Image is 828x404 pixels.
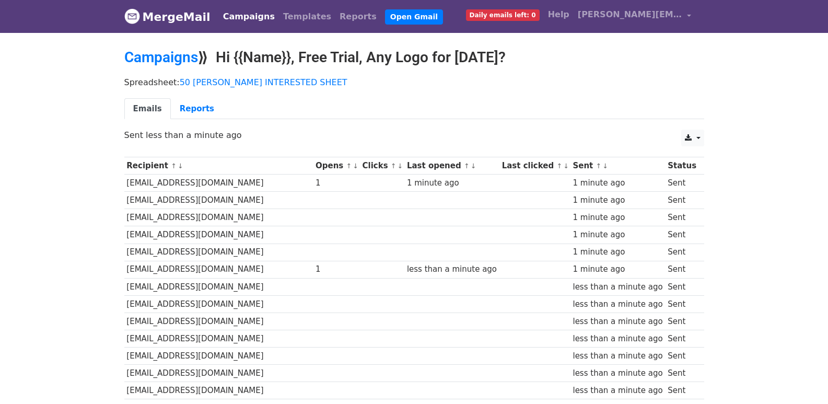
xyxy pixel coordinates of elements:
[124,295,313,313] td: [EMAIL_ADDRESS][DOMAIN_NAME]
[573,333,662,345] div: less than a minute ago
[573,385,662,397] div: less than a minute ago
[665,192,698,209] td: Sent
[124,330,313,348] td: [EMAIL_ADDRESS][DOMAIN_NAME]
[466,9,540,21] span: Daily emails left: 0
[124,348,313,365] td: [EMAIL_ADDRESS][DOMAIN_NAME]
[556,162,562,170] a: ↑
[563,162,569,170] a: ↓
[573,229,662,241] div: 1 minute ago
[385,9,443,25] a: Open Gmail
[665,261,698,278] td: Sent
[665,175,698,192] td: Sent
[316,177,357,189] div: 1
[353,162,358,170] a: ↓
[665,295,698,313] td: Sent
[573,263,662,275] div: 1 minute ago
[573,316,662,328] div: less than a minute ago
[316,263,357,275] div: 1
[124,8,140,24] img: MergeMail logo
[124,313,313,330] td: [EMAIL_ADDRESS][DOMAIN_NAME]
[464,162,470,170] a: ↑
[573,177,662,189] div: 1 minute ago
[124,157,313,175] th: Recipient
[665,382,698,399] td: Sent
[279,6,335,27] a: Templates
[665,365,698,382] td: Sent
[573,194,662,206] div: 1 minute ago
[665,330,698,348] td: Sent
[471,162,476,170] a: ↓
[124,209,313,226] td: [EMAIL_ADDRESS][DOMAIN_NAME]
[407,177,497,189] div: 1 minute ago
[124,226,313,244] td: [EMAIL_ADDRESS][DOMAIN_NAME]
[407,263,497,275] div: less than a minute ago
[124,192,313,209] td: [EMAIL_ADDRESS][DOMAIN_NAME]
[360,157,404,175] th: Clicks
[171,162,177,170] a: ↑
[665,244,698,261] td: Sent
[602,162,608,170] a: ↓
[391,162,396,170] a: ↑
[124,278,313,295] td: [EMAIL_ADDRESS][DOMAIN_NAME]
[335,6,381,27] a: Reports
[573,367,662,379] div: less than a minute ago
[124,49,198,66] a: Campaigns
[665,157,698,175] th: Status
[171,98,223,120] a: Reports
[124,130,704,141] p: Sent less than a minute ago
[124,6,211,28] a: MergeMail
[180,77,347,87] a: 50 [PERSON_NAME] INTERESTED SHEET
[665,226,698,244] td: Sent
[499,157,570,175] th: Last clicked
[462,4,544,25] a: Daily emails left: 0
[404,157,499,175] th: Last opened
[219,6,279,27] a: Campaigns
[573,212,662,224] div: 1 minute ago
[124,175,313,192] td: [EMAIL_ADDRESS][DOMAIN_NAME]
[124,365,313,382] td: [EMAIL_ADDRESS][DOMAIN_NAME]
[573,281,662,293] div: less than a minute ago
[573,298,662,310] div: less than a minute ago
[573,350,662,362] div: less than a minute ago
[665,278,698,295] td: Sent
[124,49,704,66] h2: ⟫ Hi {{Name}}, Free Trial, Any Logo for [DATE]?
[596,162,602,170] a: ↑
[313,157,360,175] th: Opens
[124,77,704,88] p: Spreadsheet:
[124,98,171,120] a: Emails
[544,4,574,25] a: Help
[570,157,666,175] th: Sent
[573,246,662,258] div: 1 minute ago
[398,162,403,170] a: ↓
[124,244,313,261] td: [EMAIL_ADDRESS][DOMAIN_NAME]
[178,162,183,170] a: ↓
[665,209,698,226] td: Sent
[124,382,313,399] td: [EMAIL_ADDRESS][DOMAIN_NAME]
[124,261,313,278] td: [EMAIL_ADDRESS][DOMAIN_NAME]
[665,348,698,365] td: Sent
[346,162,352,170] a: ↑
[574,4,696,29] a: [PERSON_NAME][EMAIL_ADDRESS][DOMAIN_NAME]
[578,8,682,21] span: [PERSON_NAME][EMAIL_ADDRESS][DOMAIN_NAME]
[665,313,698,330] td: Sent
